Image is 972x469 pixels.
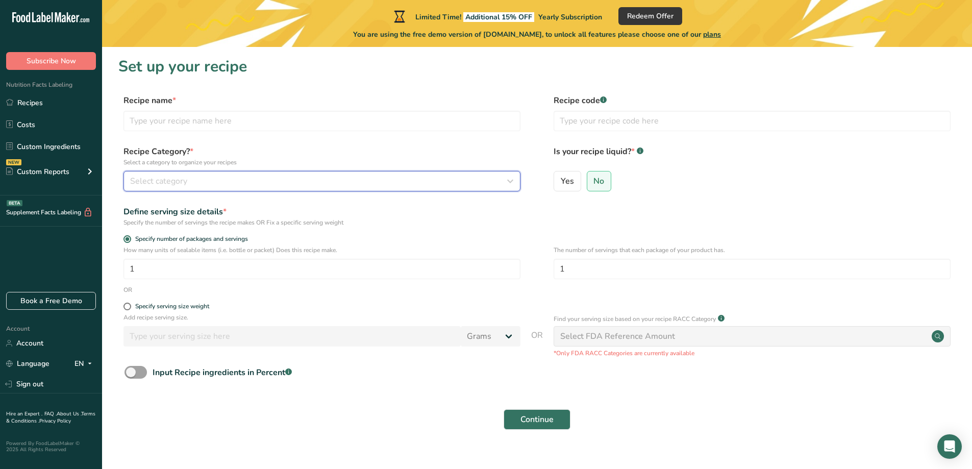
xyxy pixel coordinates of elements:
[123,218,520,227] div: Specify the number of servings the recipe makes OR Fix a specific serving weight
[123,111,520,131] input: Type your recipe name here
[520,413,554,426] span: Continue
[6,159,21,165] div: NEW
[7,200,22,206] div: BETA
[123,313,520,322] p: Add recipe serving size.
[131,235,248,243] span: Specify number of packages and servings
[554,111,951,131] input: Type your recipe code here
[353,29,721,40] span: You are using the free demo version of [DOMAIN_NAME], to unlock all features please choose one of...
[123,206,520,218] div: Define serving size details
[123,171,520,191] button: Select category
[135,303,209,310] div: Specify serving size weight
[153,366,292,379] div: Input Recipe ingredients in Percent
[937,434,962,459] div: Open Intercom Messenger
[39,417,71,425] a: Privacy Policy
[554,349,951,358] p: *Only FDA RACC Categories are currently available
[57,410,81,417] a: About Us .
[123,158,520,167] p: Select a category to organize your recipes
[27,56,76,66] span: Subscribe Now
[538,12,602,22] span: Yearly Subscription
[6,410,95,425] a: Terms & Conditions .
[118,55,956,78] h1: Set up your recipe
[554,245,951,255] p: The number of servings that each package of your product has.
[6,292,96,310] a: Book a Free Demo
[463,12,534,22] span: Additional 15% OFF
[561,176,574,186] span: Yes
[392,10,602,22] div: Limited Time!
[123,145,520,167] label: Recipe Category?
[6,52,96,70] button: Subscribe Now
[703,30,721,39] span: plans
[123,285,132,294] div: OR
[554,145,951,167] label: Is your recipe liquid?
[123,245,520,255] p: How many units of sealable items (i.e. bottle or packet) Does this recipe make.
[6,166,69,177] div: Custom Reports
[6,355,49,373] a: Language
[6,440,96,453] div: Powered By FoodLabelMaker © 2025 All Rights Reserved
[6,410,42,417] a: Hire an Expert .
[560,330,675,342] div: Select FDA Reference Amount
[627,11,674,21] span: Redeem Offer
[618,7,682,25] button: Redeem Offer
[74,358,96,370] div: EN
[44,410,57,417] a: FAQ .
[593,176,604,186] span: No
[531,329,543,358] span: OR
[123,94,520,107] label: Recipe name
[130,175,187,187] span: Select category
[123,326,461,347] input: Type your serving size here
[554,94,951,107] label: Recipe code
[554,314,716,324] p: Find your serving size based on your recipe RACC Category
[504,409,570,430] button: Continue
